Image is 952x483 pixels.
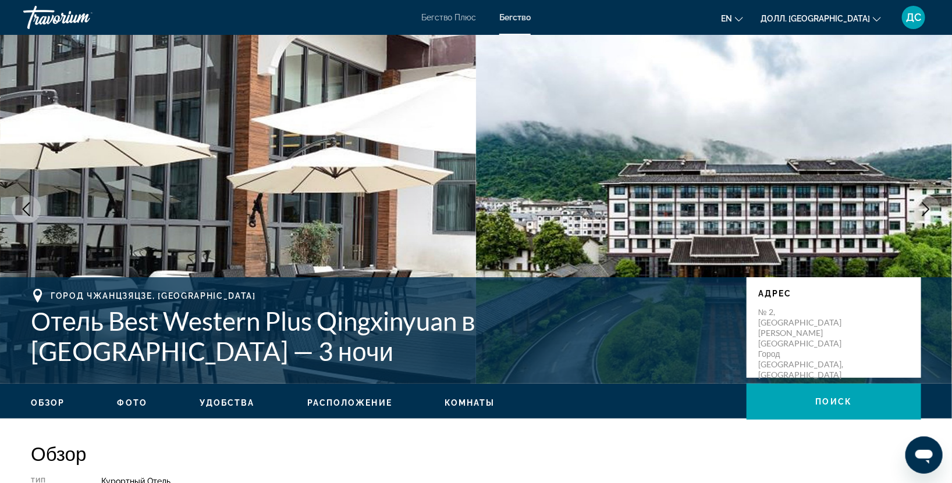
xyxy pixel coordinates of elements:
button: Комнаты [445,398,495,408]
button: Предыдущее изображение [12,195,41,224]
button: Пользовательское меню [898,5,929,30]
a: Бегство [499,13,531,22]
a: Травориум [23,2,140,33]
ya-tr-span: [GEOGRAPHIC_DATA] [758,338,841,348]
button: Изменить валюту [761,10,881,27]
button: Фото [118,398,147,408]
ya-tr-span: № 2, [GEOGRAPHIC_DATA][PERSON_NAME] [758,307,841,338]
h2: Обзор [31,442,921,465]
button: Изменить язык [721,10,743,27]
ya-tr-span: город [GEOGRAPHIC_DATA], [GEOGRAPHIC_DATA] [758,349,843,380]
ya-tr-span: Адрес [758,289,792,298]
ya-tr-span: Город Чжанцзяцзе, [GEOGRAPHIC_DATA] [51,291,256,300]
a: Бегство Плюс [421,13,476,22]
button: Поиск [747,384,921,420]
button: Следующее изображение [911,195,940,224]
button: Расположение [307,398,392,408]
iframe: Кнопка запуска окна обмена сообщениями [905,437,943,474]
ya-tr-span: Долл. [GEOGRAPHIC_DATA] [761,14,870,23]
ya-tr-span: ДС [906,11,921,23]
button: Обзор [31,398,65,408]
ya-tr-span: Отель Best Western Plus Qingxinyuan в [GEOGRAPHIC_DATA] — 3 ночи [31,306,475,366]
ya-tr-span: en [721,14,732,23]
button: Удобства [200,398,255,408]
ya-tr-span: Поиск [816,397,852,406]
